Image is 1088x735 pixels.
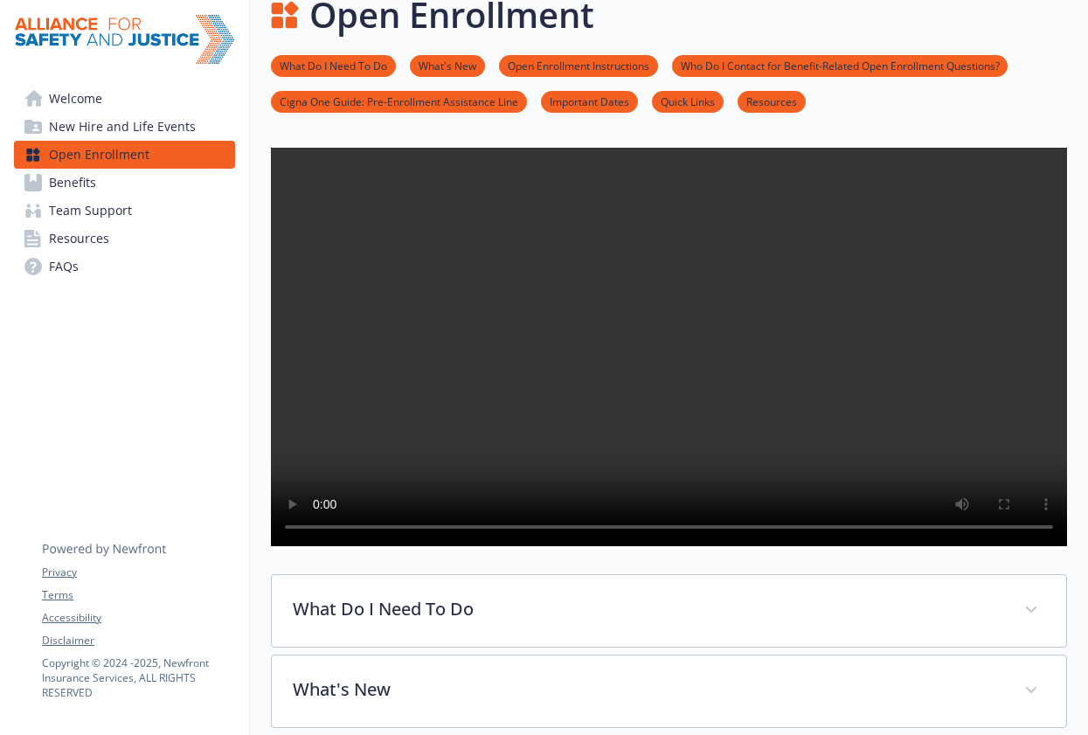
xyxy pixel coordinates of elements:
a: Benefits [14,169,235,197]
a: Resources [14,225,235,253]
a: Who Do I Contact for Benefit-Related Open Enrollment Questions? [672,57,1008,73]
a: What Do I Need To Do [271,57,396,73]
a: Resources [738,93,806,109]
a: What's New [410,57,485,73]
a: Quick Links [652,93,724,109]
a: Open Enrollment [14,141,235,169]
a: Important Dates [541,93,638,109]
a: Cigna One Guide: Pre-Enrollment Assistance Line [271,93,527,109]
p: Copyright © 2024 - 2025 , Newfront Insurance Services, ALL RIGHTS RESERVED [42,655,234,700]
a: FAQs [14,253,235,281]
a: New Hire and Life Events [14,113,235,141]
a: Accessibility [42,610,234,626]
a: Disclaimer [42,633,234,648]
p: What Do I Need To Do [293,596,1003,622]
span: Welcome [49,85,102,113]
span: Team Support [49,197,132,225]
span: FAQs [49,253,79,281]
a: Privacy [42,565,234,580]
span: Open Enrollment [49,141,149,169]
span: Resources [49,225,109,253]
a: Welcome [14,85,235,113]
div: What's New [272,655,1066,727]
a: Team Support [14,197,235,225]
p: What's New [293,676,1003,703]
a: Terms [42,587,234,603]
div: What Do I Need To Do [272,575,1066,647]
span: New Hire and Life Events [49,113,196,141]
a: Open Enrollment Instructions [499,57,658,73]
span: Benefits [49,169,96,197]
